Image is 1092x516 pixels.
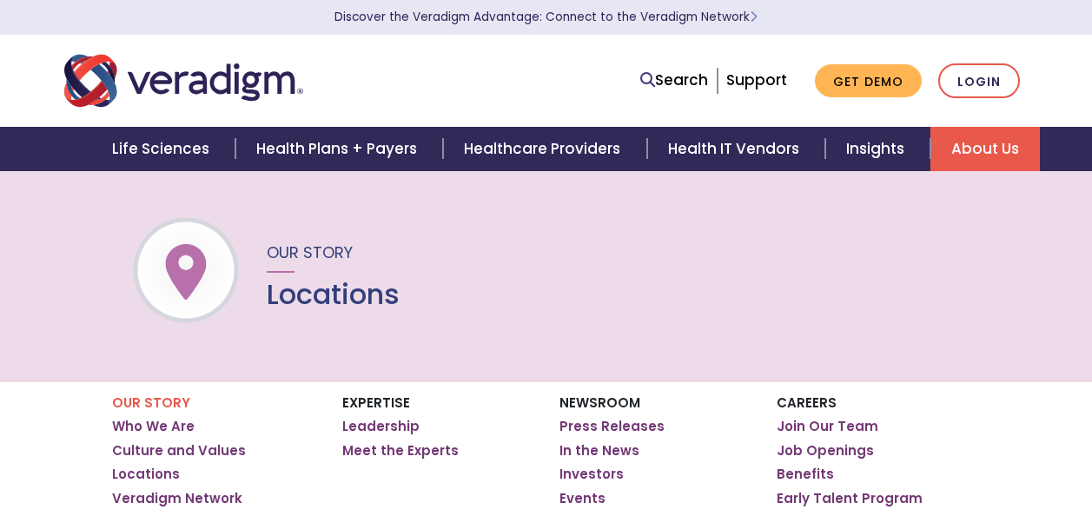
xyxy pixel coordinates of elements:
[825,127,930,171] a: Insights
[334,9,758,25] a: Discover the Veradigm Advantage: Connect to the Veradigm NetworkLearn More
[112,418,195,435] a: Who We Are
[938,63,1020,99] a: Login
[112,490,242,507] a: Veradigm Network
[112,442,246,460] a: Culture and Values
[64,52,303,109] img: Veradigm logo
[559,442,639,460] a: In the News
[647,127,825,171] a: Health IT Vendors
[777,466,834,483] a: Benefits
[91,127,235,171] a: Life Sciences
[443,127,646,171] a: Healthcare Providers
[777,442,874,460] a: Job Openings
[342,442,459,460] a: Meet the Experts
[112,466,180,483] a: Locations
[559,418,665,435] a: Press Releases
[815,64,922,98] a: Get Demo
[559,466,624,483] a: Investors
[342,418,420,435] a: Leadership
[750,9,758,25] span: Learn More
[267,241,353,263] span: Our Story
[930,127,1040,171] a: About Us
[640,69,708,92] a: Search
[267,278,400,311] h1: Locations
[235,127,443,171] a: Health Plans + Payers
[726,69,787,90] a: Support
[559,490,606,507] a: Events
[777,490,923,507] a: Early Talent Program
[777,418,878,435] a: Join Our Team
